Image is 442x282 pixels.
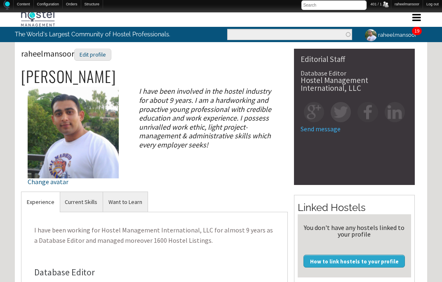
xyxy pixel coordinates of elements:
[28,218,281,253] p: I have been working for Hostel Management International, LLC for almost 9 years as a Database Edi...
[414,28,419,34] a: 19
[331,102,351,122] img: tw-square.png
[298,201,411,215] h2: Linked Hostels
[301,76,408,92] div: Hostel Management International, LLC
[227,29,352,40] input: Enter the terms you wish to search for.
[301,70,408,76] div: Database Editor
[34,268,275,277] div: Database Editor
[74,49,111,61] div: Edit profile
[301,0,367,10] input: Search
[3,0,10,10] img: Home
[303,255,405,267] a: How to link hostels to your profile
[74,48,111,59] a: Edit profile
[21,48,111,59] span: raheelmansoor
[15,27,187,42] p: The World's Largest Community of Hostel Professionals.
[364,28,378,43] img: raheelmansoor's picture
[28,128,119,185] a: Change avatar
[301,224,408,237] div: You don't have any hostels linked to your profile
[21,68,288,85] h2: [PERSON_NAME]
[301,55,408,63] div: Editorial Staff
[357,102,378,122] img: fb-square.png
[358,27,421,43] a: raheelmansoor
[301,125,341,133] a: Send message
[132,87,287,149] div: I have been involved in the hostel industry for about 9 years. I am a hardworking and proactive y...
[21,192,60,212] a: Experience
[21,10,55,26] img: Hostel Management Home
[304,102,324,122] img: gp-square.png
[385,102,405,122] img: in-square.png
[28,87,119,178] img: raheelmansoor's picture
[28,178,119,185] div: Change avatar
[59,192,103,212] a: Current Skills
[103,192,148,212] a: Want to Learn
